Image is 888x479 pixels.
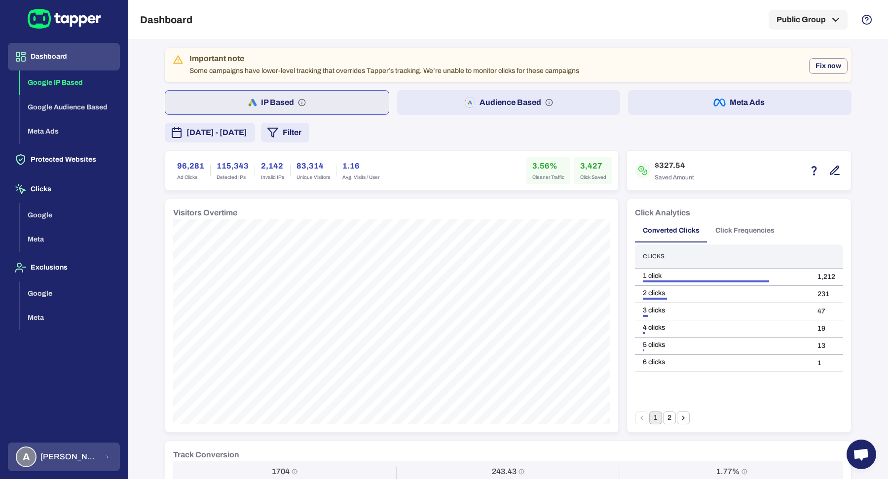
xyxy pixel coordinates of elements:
a: Exclusions [8,263,120,271]
h6: 115,343 [217,160,249,172]
h6: 1.16 [342,160,379,172]
a: Meta Ads [20,127,120,135]
td: 19 [810,320,843,338]
h6: 3.56% [532,160,564,172]
svg: Conversion Rate [741,469,747,475]
h6: 1704 [272,467,290,477]
button: page 1 [649,411,662,424]
a: Dashboard [8,52,120,60]
span: [PERSON_NAME] [PERSON_NAME] Koutsogianni [40,452,99,462]
button: Clicks [8,175,120,203]
button: Google Audience Based [20,95,120,120]
div: 2 clicks [643,289,802,298]
div: 3 clicks [643,306,802,315]
span: Detected IPs [217,174,249,181]
div: 5 clicks [643,341,802,349]
button: Exclusions [8,254,120,281]
button: A[PERSON_NAME] [PERSON_NAME] Koutsogianni [8,443,120,471]
button: [DATE] - [DATE] [165,123,255,142]
h6: 2,142 [261,160,284,172]
span: Cleaner Traffic [532,174,564,181]
h6: Visitors Overtime [173,207,237,219]
button: Meta Ads [20,119,120,144]
td: 47 [810,303,843,320]
a: Meta [20,313,120,321]
button: Converted Clicks [635,219,707,242]
div: A [16,446,37,467]
button: Dashboard [8,43,120,70]
button: Fix now [809,58,848,74]
td: 13 [810,338,843,355]
div: Important note [189,54,579,64]
div: 4 clicks [643,323,802,332]
h6: $327.54 [655,160,694,171]
a: Google [20,210,120,218]
svg: Conversions [292,469,297,475]
button: Estimation based on the quantity of invalid click x cost-per-click. [806,162,822,179]
button: IP Based [165,90,389,115]
button: Google [20,281,120,306]
div: 6 clicks [643,358,802,367]
button: Go to next page [677,411,690,424]
h5: Dashboard [140,14,192,26]
td: 1,212 [810,269,843,286]
div: 1 click [643,272,802,280]
a: Open chat [847,440,876,469]
a: Google [20,288,120,297]
button: Protected Websites [8,146,120,173]
a: Meta [20,235,120,243]
svg: Audience based: Search, Display, Shopping, Video Performance Max, Demand Generation [545,99,553,106]
svg: Conversion / Day [518,469,524,475]
span: Avg. Visits / User [342,174,379,181]
span: [DATE] - [DATE] [186,127,247,138]
a: Google Audience Based [20,102,120,110]
button: Click Frequencies [707,219,782,242]
button: Filter [261,123,309,142]
button: Public Group [769,10,848,30]
button: Google IP Based [20,70,120,95]
td: 231 [810,286,843,303]
svg: IP based: Search, Display, and Shopping. [298,99,306,106]
nav: pagination navigation [635,411,690,424]
button: Meta [20,306,120,330]
span: Ad Clicks [177,174,204,181]
a: Google IP Based [20,78,120,86]
h6: 1.77% [716,467,740,477]
a: Protected Websites [8,155,120,163]
h6: 243.43 [492,467,517,477]
button: Audience Based [397,90,621,115]
button: Meta [20,227,120,252]
button: Meta Ads [628,90,851,115]
td: 1 [810,355,843,372]
h6: 83,314 [296,160,330,172]
h6: Track Conversion [173,449,239,461]
h6: Click Analytics [635,207,690,219]
span: Saved Amount [655,173,694,181]
a: Clicks [8,184,120,193]
h6: 96,281 [177,160,204,172]
span: Unique Visitors [296,174,330,181]
h6: 3,427 [580,160,606,172]
span: Invalid IPs [261,174,284,181]
th: Clicks [635,244,810,269]
span: Click Saved [580,174,606,181]
div: Some campaigns have lower-level tracking that overrides Tapper’s tracking. We’re unable to monito... [189,51,579,79]
button: Go to page 2 [663,411,676,424]
button: Google [20,203,120,228]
